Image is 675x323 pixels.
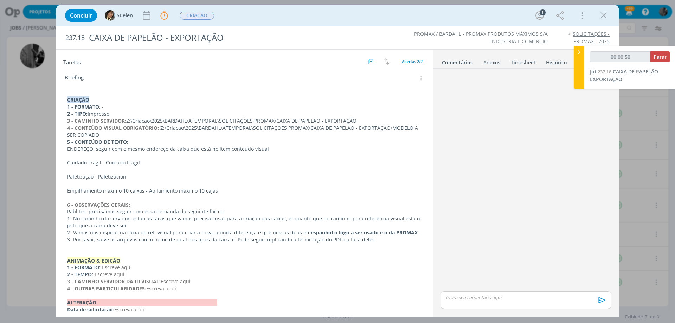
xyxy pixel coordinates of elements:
p: Z:\Criacao\2025\BARDAHL\ATEMPORAL\SOLICITAÇÕES PROMAX\CAIXA DE PAPELÃO - EXPORTAÇÃO\MODELO A SER ... [67,124,422,138]
span: Briefing [65,73,84,83]
p: Z:\Criacao\2025\BARDAHL\ATEMPORAL\SOLICITAÇÕES PROMAX\CAIXA DE PAPELÃO - EXPORTAÇÃO [67,117,422,124]
span: Parar [654,53,667,60]
p: Paletização - Paletización [67,173,422,180]
p: 3- Por favor, salve os arquivos com o nome de qual dos tipos da caixa é. Pode seguir replicando a... [67,236,422,243]
div: 1 [540,9,546,15]
span: Escreve aqui [95,271,124,278]
a: Histórico [546,56,567,66]
strong: 1 - FORMATO: [67,264,101,271]
div: CAIXA DE PAPELÃO - EXPORTAÇÃO [86,29,380,46]
button: Concluir [65,9,97,22]
span: - [102,103,104,110]
strong: 3 - CAMINHO SERVIDOR: [67,117,126,124]
a: Timesheet [510,56,536,66]
span: Escreva aqui [146,285,176,292]
a: SOLICITAÇÕES - PROMAX - 2025 [573,31,610,44]
div: dialog [56,5,619,317]
strong: Data de solicitação: [67,306,114,313]
span: Suelen [117,13,133,18]
strong: ANIMAÇÃO & EDICÃO [67,257,120,264]
p: Impresso [67,110,422,117]
a: PROMAX / BARDAHL - PROMAX PRODUTOS MÁXIMOS S/A INDÚSTRIA E COMÉRCIO [414,31,548,44]
button: CRIAÇÃO [179,11,214,20]
p: Empilhamento máximo 10 caixas - Apilamiento máximo 10 cajas [67,187,422,194]
span: Escreva aqui [114,306,144,313]
span: Concluir [70,13,92,18]
button: 1 [534,10,545,21]
p: 1- No caminho do servidor, estão as facas que vamos precisar usar para a criação das caixas, enqu... [67,215,422,229]
div: Anexos [483,59,500,66]
strong: 3 - CAMINHO SERVIDOR DA ID VISUAL: [67,278,161,285]
strong: 2 - TIPO: [67,110,88,117]
button: SSuelen [105,10,133,21]
strong: espanhol o logo a ser usado é o da PROMAX [311,229,418,236]
strong: 4 - CONTEÚDO VISUAL OBRIGATÓRIO: [67,124,159,131]
p: 2- Vamos nos inspirar na caixa da ref. visual para criar a nova, a única diferença é que nessas d... [67,229,422,236]
strong: 6 - OBSERVAÇÕES GERAIS: [67,201,130,208]
p: ENDEREÇO: seguir com o mesmo endereço da caixa que está no item conteúdo visual [67,146,422,153]
span: CRIAÇÃO [180,12,214,20]
a: Job237.18CAIXA DE PAPELÃO - EXPORTAÇÃO [590,68,661,83]
strong: CRIAÇÃO [67,96,89,103]
strong: 5 - CONTEÚDO DE TEXTO: [67,138,128,145]
span: Escreve aqui [161,278,191,285]
span: Escreve aqui [102,264,132,271]
strong: 1 - FORMATO: [67,103,101,110]
span: 237.18 [65,34,85,42]
strong: 4 - OUTRAS PARTICULARIDADES: [67,285,146,292]
strong: ALTERAÇÃO [67,299,217,306]
strong: 2 - TEMPO: [67,271,93,278]
a: Comentários [442,56,473,66]
p: Pablitos, precisamos seguir com essa demanda da seguinte forma: [67,208,422,215]
span: CAIXA DE PAPELÃO - EXPORTAÇÃO [590,68,661,83]
p: Cuidado Frágil - Cuidado Frágil [67,159,422,166]
span: 237.18 [598,69,611,75]
span: Abertas 2/2 [402,59,423,64]
img: S [105,10,115,21]
button: Parar [650,51,670,62]
span: Tarefas [63,57,81,66]
img: arrow-down-up.svg [384,58,389,65]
